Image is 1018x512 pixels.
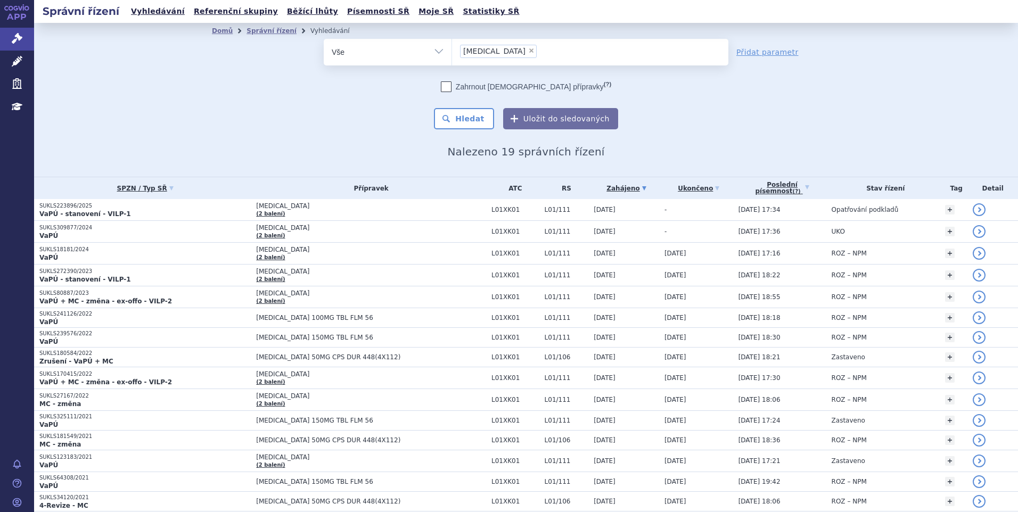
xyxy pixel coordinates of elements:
a: (2 balení) [256,379,285,385]
a: Domů [212,27,233,35]
span: ROZ – NPM [832,436,867,444]
span: Zastaveno [832,457,865,465]
a: Statistiky SŘ [459,4,522,19]
span: [MEDICAL_DATA] [256,246,486,253]
span: [DATE] [594,271,615,279]
span: [DATE] 17:16 [738,250,781,257]
span: [MEDICAL_DATA] 150MG TBL FLM 56 [256,478,486,485]
a: detail [973,455,986,467]
th: Stav řízení [826,177,940,199]
span: [DATE] 17:24 [738,417,781,424]
span: ROZ – NPM [832,478,867,485]
a: Zahájeno [594,181,659,196]
p: SUKLS239576/2022 [39,330,251,337]
span: L01/111 [545,396,589,403]
a: Moje SŘ [415,4,457,19]
strong: VaPÚ [39,482,58,490]
a: Ukončeno [664,181,733,196]
span: L01XK01 [491,436,539,444]
span: [DATE] [594,374,615,382]
span: L01/111 [545,228,589,235]
span: [MEDICAL_DATA] 50MG CPS DUR 448(4X112) [256,436,486,444]
p: SUKLS180584/2022 [39,350,251,357]
span: L01XK01 [491,228,539,235]
span: [DATE] [664,374,686,382]
span: [DATE] 18:30 [738,334,781,341]
p: SUKLS272390/2023 [39,268,251,275]
span: [DATE] [594,436,615,444]
span: [MEDICAL_DATA] [256,268,486,275]
span: L01XK01 [491,478,539,485]
span: L01/106 [545,436,589,444]
span: [DATE] 18:22 [738,271,781,279]
span: [MEDICAL_DATA] 50MG CPS DUR 448(4X112) [256,498,486,505]
strong: VaPÚ [39,338,58,345]
a: detail [973,434,986,447]
span: ROZ – NPM [832,293,867,301]
a: Správní řízení [247,27,297,35]
a: + [945,292,955,302]
span: L01/111 [545,206,589,213]
span: L01/111 [545,457,589,465]
span: [DATE] [594,334,615,341]
span: - [664,228,667,235]
span: [MEDICAL_DATA] [256,202,486,210]
strong: VaPÚ - stanovení - VILP-1 [39,210,131,218]
span: - [664,206,667,213]
span: [DATE] [664,353,686,361]
a: detail [973,225,986,238]
span: ROZ – NPM [832,396,867,403]
span: [DATE] 18:06 [738,498,781,505]
span: L01/106 [545,498,589,505]
span: L01/111 [545,250,589,257]
span: [DATE] 17:21 [738,457,781,465]
span: L01XK01 [491,314,539,321]
span: L01/111 [545,417,589,424]
span: [DATE] [664,396,686,403]
a: detail [973,203,986,216]
th: RS [539,177,589,199]
span: [DATE] 18:06 [738,396,781,403]
span: L01/111 [545,293,589,301]
a: + [945,477,955,486]
a: Běžící lhůty [284,4,341,19]
span: L01/111 [545,478,589,485]
span: [DATE] 17:36 [738,228,781,235]
p: SUKLS18181/2024 [39,246,251,253]
a: Vyhledávání [128,4,188,19]
span: [DATE] [664,334,686,341]
span: L01XK01 [491,417,539,424]
span: [DATE] [594,353,615,361]
a: Poslednípísemnost(?) [738,177,826,199]
button: Uložit do sledovaných [503,108,618,129]
span: ROZ – NPM [832,498,867,505]
span: [DATE] [664,271,686,279]
a: detail [973,414,986,427]
span: L01/111 [545,374,589,382]
a: (2 balení) [256,401,285,407]
a: detail [973,331,986,344]
span: [DATE] [664,417,686,424]
strong: VaPÚ [39,461,58,469]
span: ROZ – NPM [832,334,867,341]
strong: 4-Revize - MC [39,502,88,509]
a: + [945,205,955,214]
a: detail [973,371,986,384]
span: × [528,47,535,54]
a: (2 balení) [256,276,285,282]
th: Detail [967,177,1018,199]
span: [MEDICAL_DATA] [463,47,526,55]
span: L01XK01 [491,396,539,403]
span: L01XK01 [491,457,539,465]
strong: VaPÚ + MC - změna - ex-offo - VILP-2 [39,298,172,305]
span: L01XK01 [491,250,539,257]
span: [DATE] [594,417,615,424]
a: (2 balení) [256,254,285,260]
abbr: (?) [793,188,801,195]
span: [MEDICAL_DATA] [256,370,486,378]
span: Opatřování podkladů [832,206,899,213]
span: [MEDICAL_DATA] [256,290,486,297]
span: [DATE] [594,228,615,235]
a: + [945,416,955,425]
p: SUKLS241126/2022 [39,310,251,318]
